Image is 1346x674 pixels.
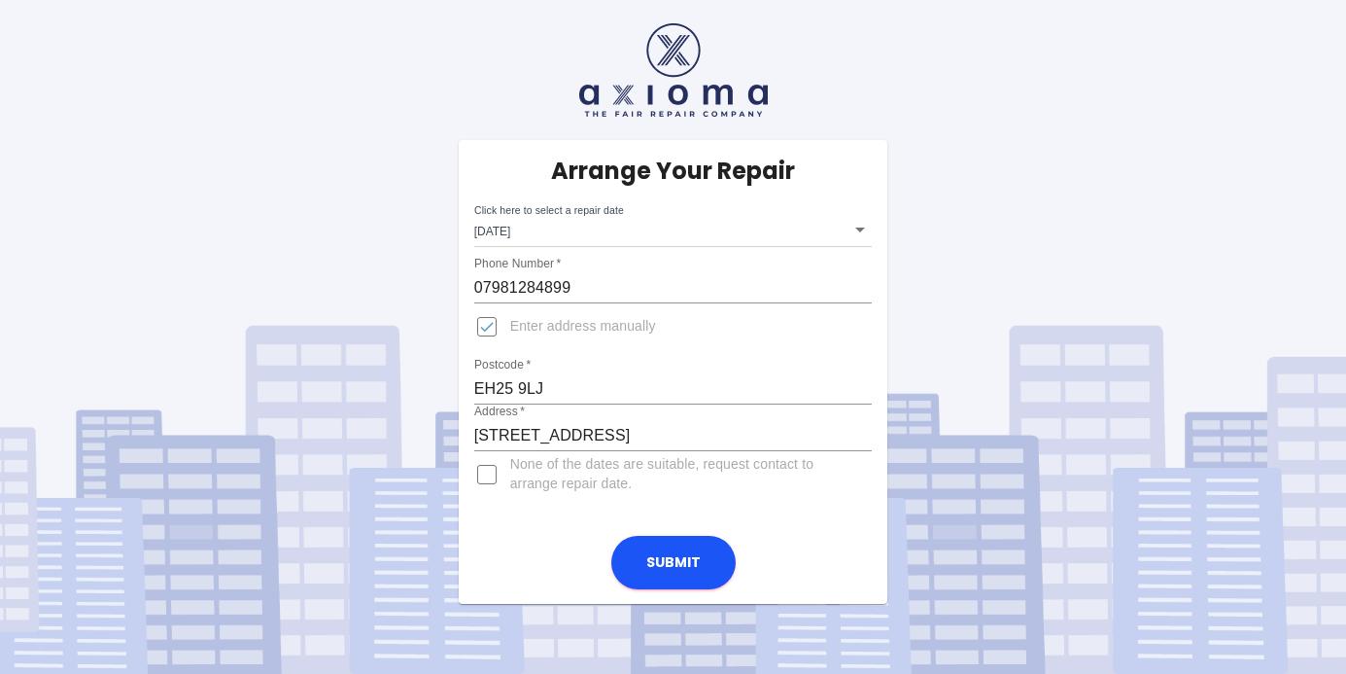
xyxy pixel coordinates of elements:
[474,404,525,420] label: Address
[510,317,656,337] span: Enter address manually
[551,156,795,187] h5: Arrange Your Repair
[474,212,873,247] div: [DATE]
[474,256,561,272] label: Phone Number
[474,357,531,373] label: Postcode
[474,203,624,218] label: Click here to select a repair date
[611,536,736,589] button: Submit
[510,455,857,494] span: None of the dates are suitable, request contact to arrange repair date.
[579,23,768,117] img: axioma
